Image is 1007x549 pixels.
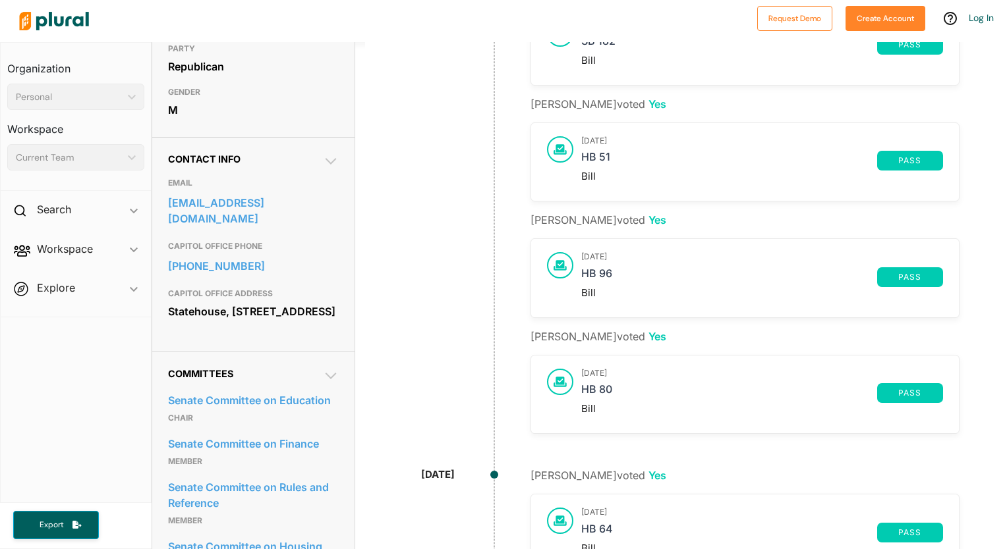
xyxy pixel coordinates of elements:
[885,389,935,397] span: pass
[581,403,943,415] div: Bill
[168,286,339,301] h3: CAPITOL OFFICE ADDRESS
[969,12,994,24] a: Log In
[168,410,339,426] p: Chair
[581,508,943,517] h3: [DATE]
[581,151,877,170] a: HB 51
[16,151,123,165] div: Current Team
[581,267,877,287] a: HB 96
[421,467,455,483] div: [DATE]
[846,6,925,31] button: Create Account
[168,238,339,254] h3: CAPITOL OFFICE PHONE
[168,84,339,100] h3: GENDER
[885,157,935,165] span: pass
[37,202,71,217] h2: Search
[7,110,144,139] h3: Workspace
[531,330,666,343] span: [PERSON_NAME] voted
[168,100,339,120] div: M
[581,252,943,261] h3: [DATE]
[531,213,666,226] span: [PERSON_NAME] voted
[885,41,935,49] span: pass
[757,6,832,31] button: Request Demo
[648,469,666,482] span: Yes
[168,454,339,469] p: Member
[648,97,666,111] span: Yes
[581,35,877,55] a: SB 182
[885,529,935,536] span: pass
[168,434,339,454] a: Senate Committee on Finance
[581,170,943,182] div: Bill
[13,511,99,539] button: Export
[16,90,123,104] div: Personal
[7,49,144,78] h3: Organization
[581,136,943,145] h3: [DATE]
[648,213,666,226] span: Yes
[648,330,666,343] span: Yes
[30,519,72,531] span: Export
[885,273,935,281] span: pass
[168,477,339,513] a: Senate Committee on Rules and Reference
[168,256,339,276] a: [PHONE_NUMBER]
[168,41,339,57] h3: PARTY
[168,301,339,321] div: Statehouse, [STREET_ADDRESS]
[168,175,339,191] h3: EMAIL
[581,383,877,403] a: HB 80
[168,390,339,410] a: Senate Committee on Education
[168,368,233,379] span: Committees
[581,369,943,378] h3: [DATE]
[581,287,943,299] div: Bill
[581,55,943,66] div: Bill
[168,57,339,76] div: Republican
[581,523,877,542] a: HB 64
[531,469,666,482] span: [PERSON_NAME] voted
[757,11,832,24] a: Request Demo
[531,97,666,111] span: [PERSON_NAME] voted
[168,193,339,228] a: [EMAIL_ADDRESS][DOMAIN_NAME]
[846,11,925,24] a: Create Account
[168,513,339,529] p: Member
[168,153,241,165] span: Contact Info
